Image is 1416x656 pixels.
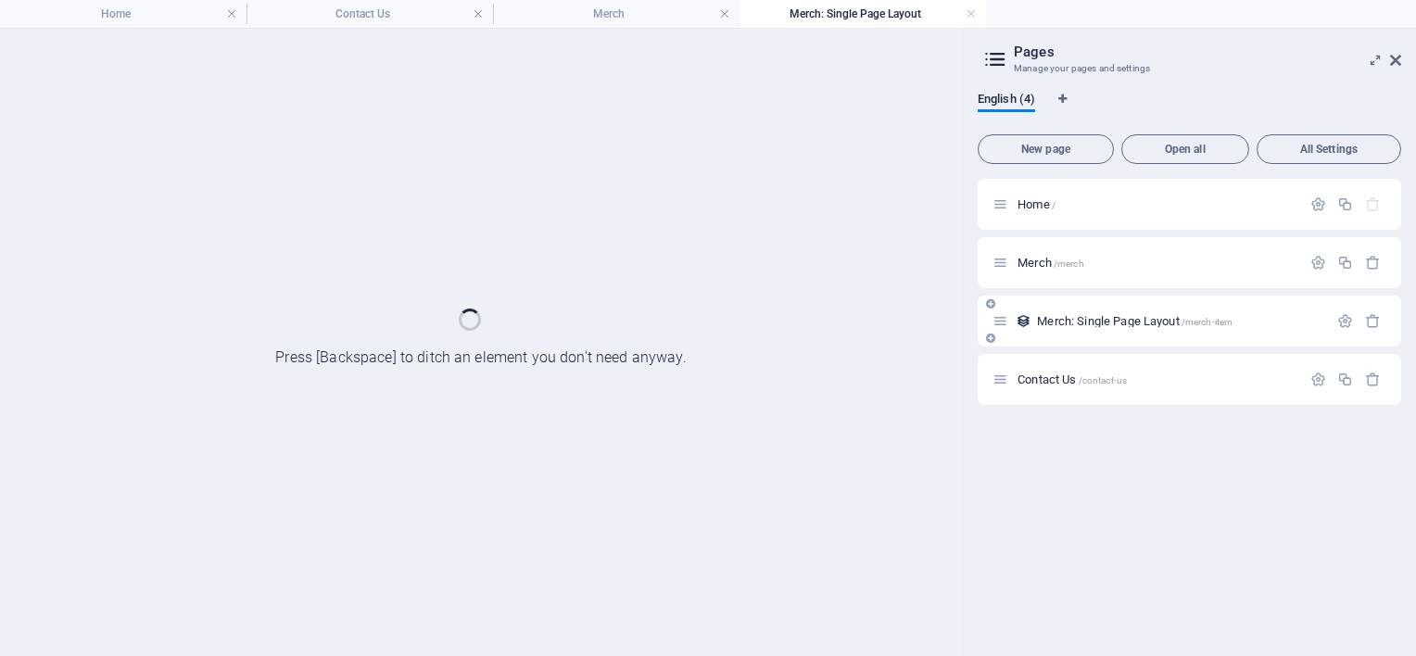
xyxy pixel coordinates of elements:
div: Settings [1337,313,1353,329]
div: Remove [1365,372,1381,387]
h4: Merch [493,4,740,24]
div: This layout is used as a template for all items (e.g. a blog post) of this collection. The conten... [1016,313,1031,329]
div: Remove [1365,255,1381,271]
span: Click to open page [1018,372,1127,386]
span: /contact-us [1079,375,1128,385]
div: Duplicate [1337,372,1353,387]
h2: Pages [1014,44,1401,60]
div: Contact Us/contact-us [1012,373,1301,385]
span: Click to open page [1018,256,1084,270]
h3: Manage your pages and settings [1014,60,1364,77]
div: Duplicate [1337,196,1353,212]
span: Open all [1130,144,1241,155]
button: All Settings [1257,134,1401,164]
div: Merch: Single Page Layout/merch-item [1031,315,1328,327]
span: /merch-item [1182,317,1233,327]
button: Open all [1121,134,1249,164]
button: New page [978,134,1114,164]
div: Home/ [1012,198,1301,210]
div: The startpage cannot be deleted [1365,196,1381,212]
div: Settings [1310,255,1326,271]
div: Merch/merch [1012,257,1301,269]
div: Settings [1310,196,1326,212]
span: Click to open page [1018,197,1056,211]
span: English (4) [978,88,1035,114]
div: Remove [1365,313,1381,329]
span: /merch [1054,259,1084,269]
span: Click to open page [1037,314,1233,328]
h4: Merch: Single Page Layout [740,4,986,24]
span: / [1052,200,1056,210]
div: Duplicate [1337,255,1353,271]
h4: Contact Us [247,4,493,24]
span: All Settings [1265,144,1393,155]
div: Settings [1310,372,1326,387]
span: New page [986,144,1106,155]
div: Language Tabs [978,92,1401,127]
